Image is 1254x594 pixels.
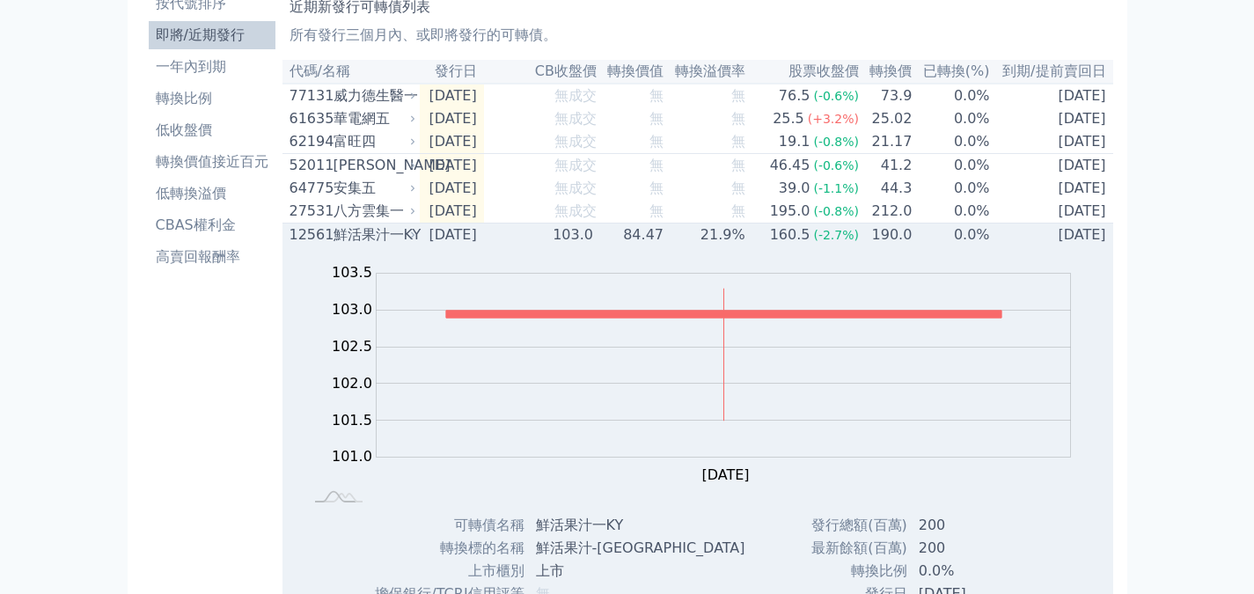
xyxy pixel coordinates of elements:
[332,338,372,355] tspan: 102.5
[420,60,484,84] th: 發行日
[813,228,859,242] span: (-2.7%)
[813,181,859,195] span: (-1.1%)
[913,107,990,130] td: 0.0%
[731,87,745,104] span: 無
[484,60,598,84] th: CB收盤價
[334,131,413,152] div: 富旺四
[649,157,664,173] span: 無
[149,84,275,113] a: 轉換比例
[149,88,275,109] li: 轉換比例
[290,201,329,222] div: 27531
[149,180,275,208] a: 低轉換溢價
[332,412,372,429] tspan: 101.5
[290,178,329,199] div: 64775
[908,514,1041,537] td: 200
[149,116,275,144] a: 低收盤價
[991,200,1113,224] td: [DATE]
[775,178,814,199] div: 39.0
[860,84,913,107] td: 73.9
[554,110,597,127] span: 無成交
[991,84,1113,107] td: [DATE]
[354,514,524,537] td: 可轉債名稱
[554,202,597,219] span: 無成交
[420,200,484,224] td: [DATE]
[913,200,990,224] td: 0.0%
[420,224,484,247] td: [DATE]
[334,85,413,106] div: 威力德生醫一
[149,25,275,46] li: 即將/近期發行
[702,466,750,483] tspan: [DATE]
[354,537,524,560] td: 轉換標的名稱
[860,224,913,247] td: 190.0
[290,131,329,152] div: 62194
[420,130,484,154] td: [DATE]
[149,21,275,49] a: 即將/近期發行
[991,224,1113,247] td: [DATE]
[598,224,664,247] td: 84.47
[334,108,413,129] div: 華電網五
[860,177,913,200] td: 44.3
[813,135,859,149] span: (-0.8%)
[794,560,908,583] td: 轉換比例
[913,224,990,247] td: 0.0%
[149,56,275,77] li: 一年內到期
[860,60,913,84] th: 轉換價
[332,375,372,392] tspan: 102.0
[290,85,329,106] div: 77131
[664,224,746,247] td: 21.9%
[991,130,1113,154] td: [DATE]
[813,89,859,103] span: (-0.6%)
[991,177,1113,200] td: [DATE]
[149,215,275,236] li: CBAS權利金
[334,201,413,222] div: 八方雲集一
[664,60,746,84] th: 轉換溢價率
[731,157,745,173] span: 無
[766,155,814,176] div: 46.45
[334,178,413,199] div: 安集五
[991,107,1113,130] td: [DATE]
[282,60,420,84] th: 代碼/名稱
[860,130,913,154] td: 21.17
[813,204,859,218] span: (-0.8%)
[554,180,597,196] span: 無成交
[549,224,597,246] div: 103.0
[649,87,664,104] span: 無
[913,60,990,84] th: 已轉換(%)
[860,107,913,130] td: 25.02
[420,177,484,200] td: [DATE]
[323,264,1097,482] g: Chart
[649,180,664,196] span: 無
[913,177,990,200] td: 0.0%
[334,155,413,176] div: [PERSON_NAME]
[649,110,664,127] span: 無
[649,202,664,219] span: 無
[332,264,372,281] tspan: 103.5
[525,537,759,560] td: 鮮活果汁-[GEOGRAPHIC_DATA]
[731,133,745,150] span: 無
[794,537,908,560] td: 最新餘額(百萬)
[554,157,597,173] span: 無成交
[913,84,990,107] td: 0.0%
[525,560,759,583] td: 上市
[746,60,860,84] th: 股票收盤價
[149,246,275,268] li: 高賣回報酬率
[775,131,814,152] div: 19.1
[769,108,808,129] div: 25.5
[332,301,372,318] tspan: 103.0
[766,224,814,246] div: 160.5
[420,107,484,130] td: [DATE]
[908,560,1041,583] td: 0.0%
[290,224,329,246] div: 12561
[149,183,275,204] li: 低轉換溢價
[149,120,275,141] li: 低收盤價
[598,60,664,84] th: 轉換價值
[149,243,275,271] a: 高賣回報酬率
[794,514,908,537] td: 發行總額(百萬)
[649,133,664,150] span: 無
[290,25,1106,46] p: 所有發行三個月內、或即將發行的可轉債。
[813,158,859,172] span: (-0.6%)
[913,130,990,154] td: 0.0%
[775,85,814,106] div: 76.5
[731,202,745,219] span: 無
[991,154,1113,178] td: [DATE]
